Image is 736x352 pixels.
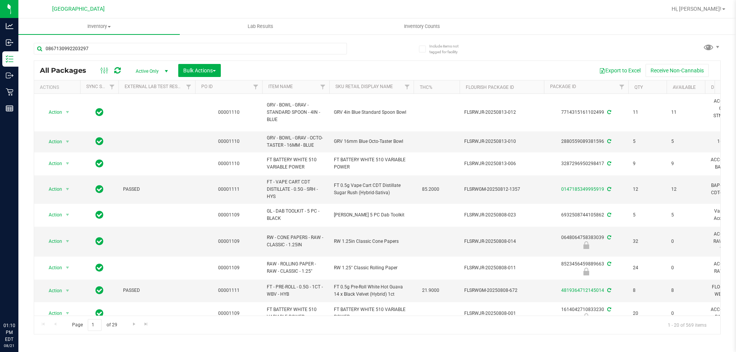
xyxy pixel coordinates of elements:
[606,161,611,166] span: Sync from Compliance System
[18,18,180,34] a: Inventory
[464,138,539,145] span: FLSRWJR-20250813-010
[183,67,216,74] span: Bulk Actions
[634,85,643,90] a: Qty
[180,18,341,34] a: Lab Results
[671,138,700,145] span: 5
[606,212,611,218] span: Sync from Compliance System
[606,139,611,144] span: Sync from Compliance System
[123,287,191,294] span: PASSED
[633,238,662,245] span: 32
[40,66,94,75] span: All Packages
[671,264,700,272] span: 0
[671,160,700,167] span: 9
[464,287,539,294] span: FLSRWGM-20250808-672
[334,109,409,116] span: GRV 4in Blue Standard Spoon Bowl
[543,138,629,145] div: 2880559089381596
[42,285,62,296] span: Action
[673,85,696,90] a: Available
[646,64,709,77] button: Receive Non-Cannabis
[543,260,629,275] div: 8523456459889663
[334,238,409,245] span: RW 1.25in Classic Cone Papers
[334,283,409,298] span: FT 0.5g Pre-Roll White Hot Guava 14 x Black Velvet (Hybrid) 1ct
[267,234,325,249] span: RW - CONE PAPERS - RAW - CLASSIC - 1.25IN
[334,306,409,321] span: FT BATTERY WHITE 510 VARIABLE POWER
[95,107,103,118] span: In Sync
[8,291,31,314] iframe: Resource center
[466,85,514,90] a: Flourish Package ID
[633,264,662,272] span: 24
[88,319,102,331] input: 1
[218,110,240,115] a: 00001110
[218,212,240,218] a: 00001109
[464,160,539,167] span: FLSRWJR-20250813-006
[267,178,325,201] span: FT - VAPE CART CDT DISTILLATE - 0.5G - SRH - HYS
[218,311,240,316] a: 00001109
[34,43,347,54] input: Search Package ID, Item Name, SKU, Lot or Part Number...
[594,64,646,77] button: Export to Excel
[66,319,123,331] span: Page of 29
[616,80,628,93] a: Filter
[606,261,611,267] span: Sync from Compliance System
[633,160,662,167] span: 9
[42,136,62,147] span: Action
[420,85,432,90] a: THC%
[95,158,103,169] span: In Sync
[6,22,13,30] inline-svg: Analytics
[106,80,118,93] a: Filter
[267,134,325,149] span: GRV - BOWL - GRAV - OCTO-TASTER - 16MM - BLUE
[18,23,180,30] span: Inventory
[95,308,103,319] span: In Sync
[418,285,443,296] span: 21.9000
[606,307,611,312] span: Sync from Compliance System
[429,43,468,55] span: Include items not tagged for facility
[95,210,103,220] span: In Sync
[201,84,213,89] a: PO ID
[317,80,329,93] a: Filter
[334,182,409,196] span: FT 0.5g Vape Cart CDT Distillate Sugar Rush (Hybrid-Sativa)
[341,18,503,34] a: Inventory Counts
[464,238,539,245] span: FLSRWJR-20250808-014
[671,238,700,245] span: 0
[633,287,662,294] span: 8
[561,288,604,293] a: 4819364712145014
[267,102,325,124] span: GRV - BOWL - GRAV - STANDARD SPOON - 4IN - BLUE
[95,136,103,147] span: In Sync
[543,313,629,321] div: Quarantine
[267,156,325,171] span: FT BATTERY WHITE 510 VARIABLE POWER
[606,187,611,192] span: Sync from Compliance System
[95,285,103,296] span: In Sync
[464,109,539,116] span: FLSRWJR-20250813-012
[543,234,629,249] div: 0648064758383039
[42,308,62,319] span: Action
[40,85,77,90] div: Actions
[561,187,604,192] a: 0147185349995919
[63,158,72,169] span: select
[671,109,700,116] span: 11
[267,306,325,321] span: FT BATTERY WHITE 510 VARIABLE POWER
[671,310,700,317] span: 0
[141,319,152,329] a: Go to the last page
[237,23,284,30] span: Lab Results
[334,211,409,219] span: [PERSON_NAME] 5 PC Dab Toolkit
[606,110,611,115] span: Sync from Compliance System
[6,55,13,63] inline-svg: Inventory
[95,184,103,195] span: In Sync
[268,84,293,89] a: Item Name
[672,6,721,12] span: Hi, [PERSON_NAME]!
[464,264,539,272] span: FLSRWJR-20250808-011
[671,287,700,294] span: 8
[606,288,611,293] span: Sync from Compliance System
[543,241,629,249] div: Quarantine
[633,138,662,145] span: 5
[42,210,62,220] span: Action
[633,211,662,219] span: 5
[178,64,221,77] button: Bulk Actions
[6,39,13,46] inline-svg: Inbound
[218,239,240,244] a: 00001109
[63,262,72,273] span: select
[464,211,539,219] span: FLSRWJR-20250808-023
[334,264,409,272] span: RW 1.25" Classic Rolling Paper
[218,139,240,144] a: 00001110
[401,80,414,93] a: Filter
[543,109,629,116] div: 7714315161102499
